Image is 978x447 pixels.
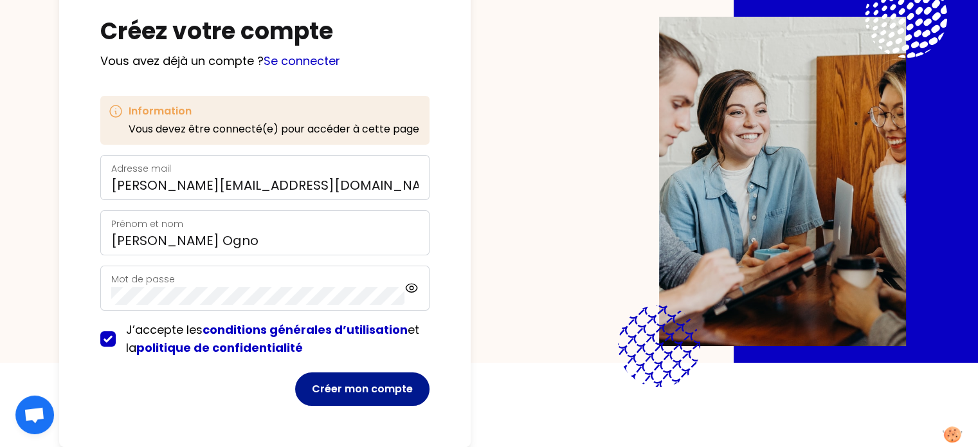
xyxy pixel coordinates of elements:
a: politique de confidentialité [136,340,303,356]
label: Adresse mail [111,162,171,175]
h1: Créez votre compte [100,19,430,44]
label: Mot de passe [111,273,175,286]
a: conditions générales d’utilisation [203,322,408,338]
p: Vous avez déjà un compte ? [100,52,430,70]
a: Se connecter [264,53,340,69]
img: Description [659,17,906,346]
div: Ouvrir le chat [15,396,54,434]
label: Prénom et nom [111,217,183,230]
button: Créer mon compte [295,372,430,406]
span: J’accepte les et la [126,322,419,356]
p: Vous devez être connecté(e) pour accéder à cette page [129,122,419,137]
h3: Information [129,104,419,119]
